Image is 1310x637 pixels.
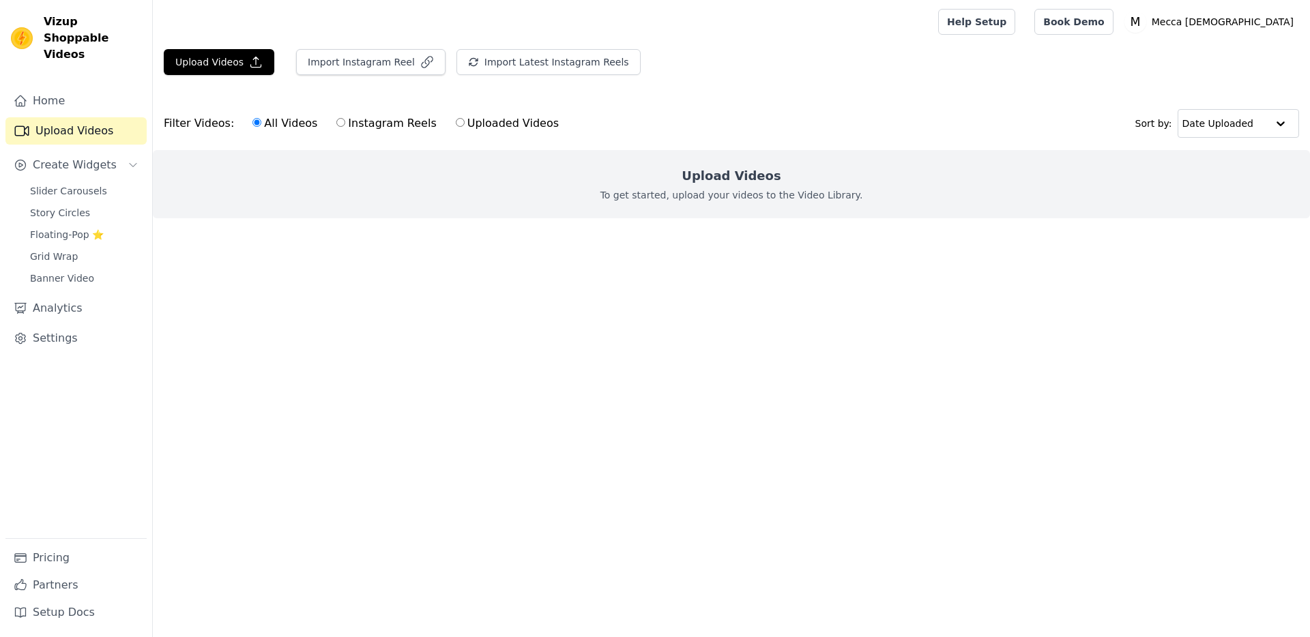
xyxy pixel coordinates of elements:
label: Instagram Reels [336,115,437,132]
p: To get started, upload your videos to the Video Library. [600,188,863,202]
a: Help Setup [938,9,1015,35]
text: M [1130,15,1140,29]
a: Home [5,87,147,115]
a: Book Demo [1034,9,1113,35]
p: Mecca [DEMOGRAPHIC_DATA] [1146,10,1299,34]
input: Instagram Reels [336,118,345,127]
h2: Upload Videos [682,166,781,186]
label: Uploaded Videos [455,115,559,132]
a: Upload Videos [5,117,147,145]
img: Vizup [11,27,33,49]
button: Import Latest Instagram Reels [456,49,641,75]
button: Create Widgets [5,151,147,179]
a: Story Circles [22,203,147,222]
span: Grid Wrap [30,250,78,263]
a: Analytics [5,295,147,322]
a: Grid Wrap [22,247,147,266]
span: Floating-Pop ⭐ [30,228,104,241]
a: Setup Docs [5,599,147,626]
a: Pricing [5,544,147,572]
span: Story Circles [30,206,90,220]
a: Settings [5,325,147,352]
span: Vizup Shoppable Videos [44,14,141,63]
button: Upload Videos [164,49,274,75]
div: Sort by: [1135,109,1300,138]
a: Slider Carousels [22,181,147,201]
span: Create Widgets [33,157,117,173]
a: Banner Video [22,269,147,288]
a: Partners [5,572,147,599]
label: All Videos [252,115,318,132]
span: Slider Carousels [30,184,107,198]
button: M Mecca [DEMOGRAPHIC_DATA] [1124,10,1299,34]
span: Banner Video [30,271,94,285]
div: Filter Videos: [164,108,566,139]
a: Floating-Pop ⭐ [22,225,147,244]
button: Import Instagram Reel [296,49,446,75]
input: Uploaded Videos [456,118,465,127]
input: All Videos [252,118,261,127]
